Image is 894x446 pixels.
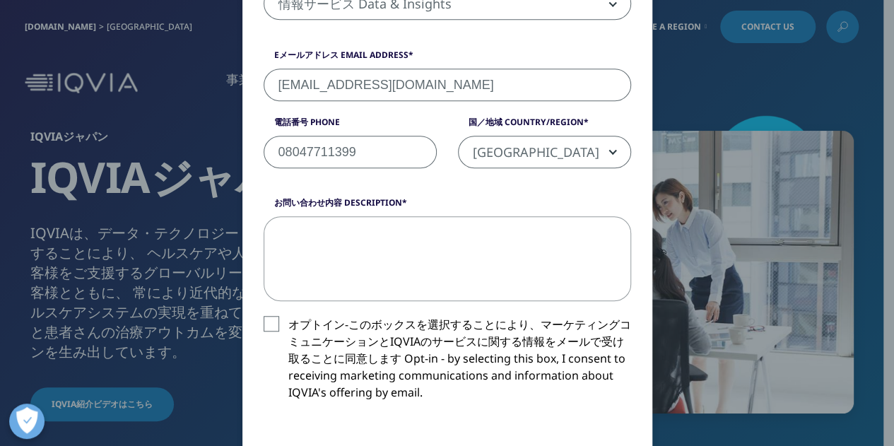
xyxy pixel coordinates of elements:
[458,136,631,168] span: Japan
[264,49,631,69] label: Eメールアドレス Email Address
[264,196,631,216] label: お問い合わせ内容 Description
[9,404,45,439] button: 優先設定センターを開く
[459,136,630,169] span: Japan
[264,316,631,409] label: オプトイン-このボックスを選択することにより、マーケティングコミュニケーションとIQVIAのサービスに関する情報をメールで受け取ることに同意します Opt-in - by selecting t...
[458,116,631,136] label: 国／地域 Country/Region
[264,116,437,136] label: 電話番号 Phone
